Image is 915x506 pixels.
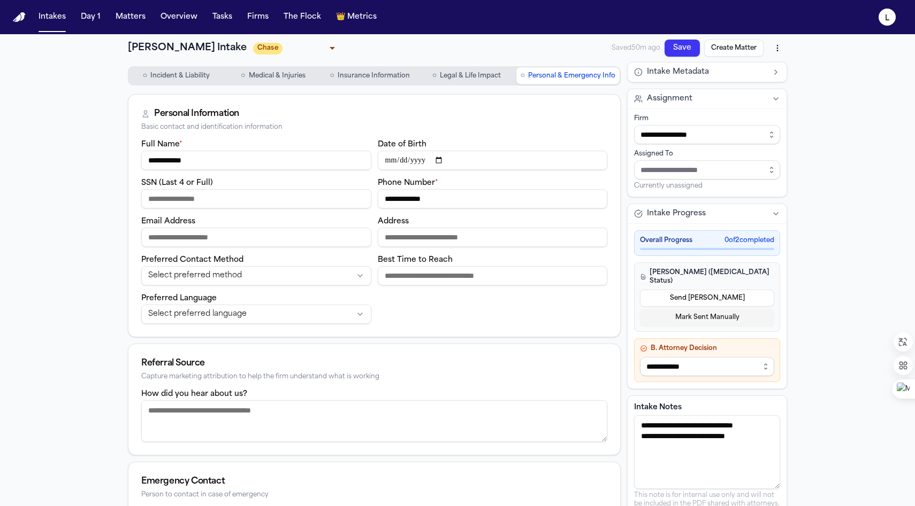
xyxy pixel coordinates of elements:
[704,40,764,57] button: Create Matter
[378,228,608,247] input: Address
[253,41,339,56] div: Update intake status
[129,67,224,84] button: Go to Incident & Liability
[141,294,217,302] label: Preferred Language
[330,71,334,81] span: ○
[141,189,371,208] input: SSN
[253,43,283,55] span: Chase
[141,228,371,247] input: Email address
[640,236,692,245] span: Overall Progress
[634,415,780,489] textarea: Intake notes
[647,67,709,77] span: Intake Metadata
[378,256,453,264] label: Best Time to Reach
[634,182,703,190] span: Currently unassigned
[634,114,780,123] div: Firm
[378,141,426,149] label: Date of Birth
[141,390,247,398] label: How did you hear about us?
[725,236,774,245] span: 0 of 2 completed
[141,475,607,488] div: Emergency Contact
[13,12,26,22] a: Home
[128,41,247,56] h1: [PERSON_NAME] Intake
[640,290,774,307] button: Send [PERSON_NAME]
[141,123,607,131] div: Basic contact and identification information
[338,72,410,80] span: Insurance Information
[332,7,381,27] button: crownMetrics
[634,160,780,180] input: Assign to staff member
[208,7,237,27] button: Tasks
[141,179,213,187] label: SSN (Last 4 or Full)
[141,217,195,225] label: Email Address
[378,189,608,208] input: Phone number
[378,217,409,225] label: Address
[111,7,150,27] button: Matters
[378,179,438,187] label: Phone Number
[241,71,245,81] span: ○
[249,72,306,80] span: Medical & Injuries
[156,7,202,27] button: Overview
[243,7,273,27] button: Firms
[420,67,514,84] button: Go to Legal & Life Impact
[141,357,607,370] div: Referral Source
[440,72,501,80] span: Legal & Life Impact
[226,67,321,84] button: Go to Medical & Injuries
[143,71,147,81] span: ○
[640,344,774,353] h4: B. Attorney Decision
[612,44,660,52] span: Saved 50m ago
[628,204,787,223] button: Intake Progress
[432,71,437,81] span: ○
[77,7,105,27] button: Day 1
[634,125,780,144] input: Select firm
[634,150,780,158] div: Assigned To
[13,12,26,22] img: Finch Logo
[347,12,377,22] span: Metrics
[141,151,371,170] input: Full name
[34,7,70,27] button: Intakes
[665,40,700,57] button: Save
[521,71,525,81] span: ○
[279,7,325,27] button: The Flock
[628,89,787,108] button: Assignment
[378,266,608,285] input: Best time to reach
[378,151,608,170] input: Date of birth
[141,373,607,381] div: Capture marketing attribution to help the firm understand what is working
[516,67,620,84] button: Go to Personal & Emergency Info
[141,256,243,264] label: Preferred Contact Method
[323,67,417,84] button: Go to Insurance Information
[885,14,889,22] text: L
[647,208,706,219] span: Intake Progress
[150,72,210,80] span: Incident & Liability
[336,12,345,22] span: crown
[640,309,774,326] button: Mark Sent Manually
[528,72,615,80] span: Personal & Emergency Info
[628,63,787,82] button: Intake Metadata
[634,402,780,413] label: Intake Notes
[640,268,774,285] h4: [PERSON_NAME] ([MEDICAL_DATA] Status)
[141,491,607,499] div: Person to contact in case of emergency
[141,141,182,149] label: Full Name
[768,38,787,58] button: More actions
[647,94,692,104] span: Assignment
[154,107,239,120] div: Personal Information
